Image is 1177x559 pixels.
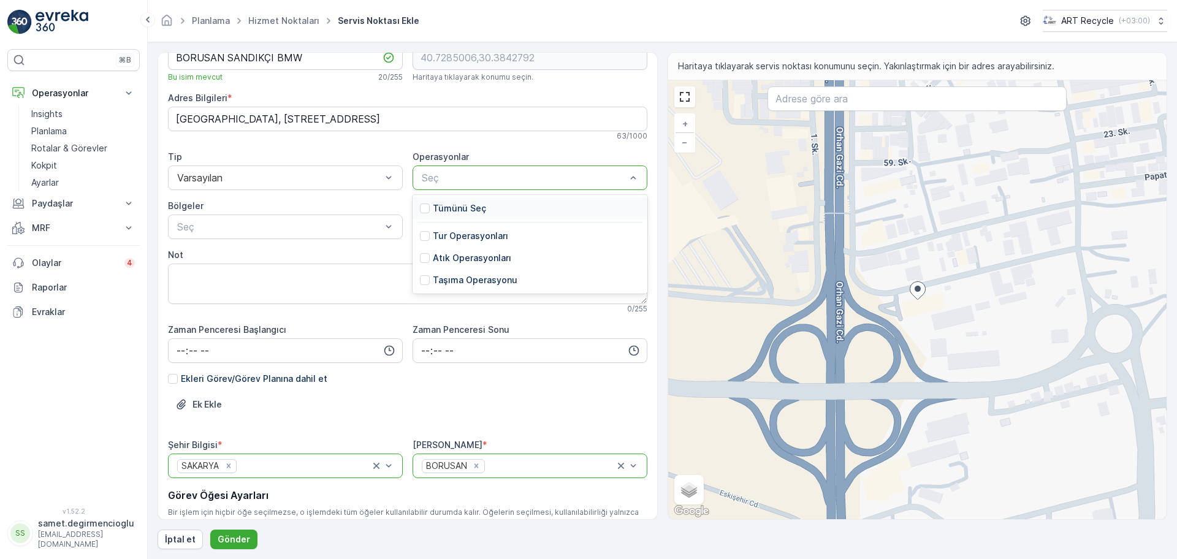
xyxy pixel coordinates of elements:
[32,257,117,269] p: Olaylar
[676,88,694,106] a: View Fullscreen
[168,439,218,450] label: Şehir Bilgisi
[433,230,508,242] p: Tur Operasyonları
[470,460,483,471] div: Remove BORUSAN
[422,460,469,473] div: BORUSAN
[32,197,115,210] p: Paydaşlar
[31,159,57,172] p: Kokpit
[7,517,140,549] button: SSsamet.degirmencioglu[EMAIL_ADDRESS][DOMAIN_NAME]
[192,15,230,26] a: Planlama
[7,508,140,515] span: v 1.52.2
[682,118,688,129] span: +
[165,533,196,546] p: İptal et
[378,72,403,82] p: 20 / 255
[119,55,131,65] p: ⌘B
[10,523,30,543] div: SS
[676,133,694,151] a: Uzaklaştır
[671,503,712,519] a: Bu bölgeyi Google Haritalar'da açın (yeni pencerede açılır)
[31,125,67,137] p: Planlama
[413,151,469,162] label: Operasyonlar
[181,373,327,385] p: Ekleri Görev/Görev Planına dahil et
[1119,16,1150,26] p: ( +03:00 )
[1043,14,1056,28] img: image_23.png
[627,304,647,314] p: 0 / 255
[168,200,204,211] label: Bölgeler
[31,142,107,154] p: Rotalar & Görevler
[222,460,235,471] div: Remove SAKARYA
[168,72,223,82] span: Bu isim mevcut
[335,15,422,27] span: Servis Noktası Ekle
[7,275,140,300] a: Raporlar
[433,274,517,286] p: Taşıma Operasyonu
[26,174,140,191] a: Ayarlar
[678,60,1054,72] span: Haritaya tıklayarak servis noktası konumunu seçin. Yakınlaştırmak için bir adres arayabilirsiniz.
[192,398,222,411] p: Ek Ekle
[38,517,134,530] p: samet.degirmencioglu
[178,460,221,473] div: SAKARYA
[168,395,229,414] button: Dosya Yükle
[413,439,482,450] label: [PERSON_NAME]
[210,530,257,549] button: Gönder
[31,177,59,189] p: Ayarlar
[433,252,511,264] p: Atık Operasyonları
[168,508,647,527] span: Bir işlem için hiçbir öğe seçilmezse, o işlemdeki tüm öğeler kullanılabilir durumda kalır. Öğeler...
[32,281,135,294] p: Raporlar
[158,530,203,549] button: İptal et
[676,115,694,133] a: Yakınlaştır
[671,503,712,519] img: Google
[26,140,140,157] a: Rotalar & Görevler
[7,300,140,324] a: Evraklar
[168,324,286,335] label: Zaman Penceresi Başlangıcı
[31,108,63,120] p: Insights
[168,249,183,260] label: Not
[413,324,509,335] label: Zaman Penceresi Sonu
[7,191,140,216] button: Paydaşlar
[676,476,703,503] a: Layers
[168,93,227,103] label: Adres Bilgileri
[617,131,647,141] p: 63 / 1000
[1043,10,1167,32] button: ART Recycle(+03:00)
[1061,15,1114,27] p: ART Recycle
[433,202,486,215] p: Tümünü Seç
[768,86,1067,111] input: Adrese göre ara
[36,10,88,34] img: logo_light-DOdMpM7g.png
[7,81,140,105] button: Operasyonlar
[7,216,140,240] button: MRF
[160,18,173,29] a: Ana Sayfa
[38,530,134,549] p: [EMAIL_ADDRESS][DOMAIN_NAME]
[7,10,32,34] img: logo
[26,105,140,123] a: Insights
[248,15,319,26] a: Hizmet Noktaları
[32,306,135,318] p: Evraklar
[422,170,626,185] p: Seç
[168,151,182,162] label: Tip
[177,219,381,234] p: Seç
[218,533,250,546] p: Gönder
[413,72,533,82] span: Haritaya tıklayarak konumu seçin.
[682,137,688,147] span: −
[127,258,132,268] p: 4
[168,488,647,503] p: Görev Öğesi Ayarları
[32,87,115,99] p: Operasyonlar
[26,123,140,140] a: Planlama
[7,251,140,275] a: Olaylar4
[32,222,115,234] p: MRF
[26,157,140,174] a: Kokpit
